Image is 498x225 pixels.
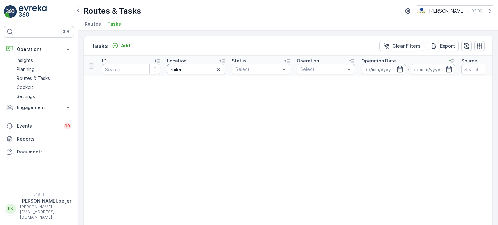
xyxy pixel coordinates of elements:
p: ( +02:00 ) [468,8,484,14]
p: Add [121,42,130,49]
button: [PERSON_NAME](+02:00) [417,5,493,17]
p: Cockpit [17,84,33,91]
p: Engagement [17,104,61,111]
a: Reports [4,132,74,145]
span: Routes [85,21,101,27]
input: dd/mm/yyyy [362,64,406,74]
p: Operations [17,46,61,52]
p: Select [300,66,345,73]
span: v 1.51.1 [4,193,74,197]
p: Source [461,58,477,64]
p: [PERSON_NAME].beijer [20,198,71,204]
a: Cockpit [14,83,74,92]
a: Settings [14,92,74,101]
button: Export [427,41,459,51]
p: 99 [65,123,70,129]
button: Operations [4,43,74,56]
p: Status [232,58,247,64]
button: KK[PERSON_NAME].beijer[PERSON_NAME][EMAIL_ADDRESS][DOMAIN_NAME] [4,198,74,220]
p: Routes & Tasks [17,75,50,82]
button: Engagement [4,101,74,114]
p: ⌘B [63,29,69,34]
p: Documents [17,149,71,155]
a: Routes & Tasks [14,74,74,83]
p: Select [235,66,280,73]
p: ID [102,58,107,64]
img: logo_light-DOdMpM7g.png [19,5,47,18]
p: Location [167,58,186,64]
p: [PERSON_NAME] [429,8,465,14]
p: Insights [17,57,33,63]
a: Insights [14,56,74,65]
p: - [407,65,409,73]
div: KK [6,204,16,214]
a: Planning [14,65,74,74]
p: Reports [17,136,71,142]
img: basis-logo_rgb2x.png [417,7,426,15]
a: Documents [4,145,74,158]
p: Export [440,43,455,49]
input: Search [102,64,160,74]
p: Routes & Tasks [83,6,141,16]
p: Events [17,123,60,129]
p: Tasks [91,41,108,51]
p: Settings [17,93,35,100]
button: Clear Filters [379,41,424,51]
input: dd/mm/yyyy [411,64,455,74]
p: Operation Date [362,58,396,64]
input: Search [167,64,225,74]
span: Tasks [107,21,121,27]
button: Add [109,42,133,50]
p: [PERSON_NAME][EMAIL_ADDRESS][DOMAIN_NAME] [20,204,71,220]
img: logo [4,5,17,18]
p: Planning [17,66,35,73]
p: Operation [297,58,319,64]
a: Events99 [4,119,74,132]
p: Clear Filters [392,43,421,49]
